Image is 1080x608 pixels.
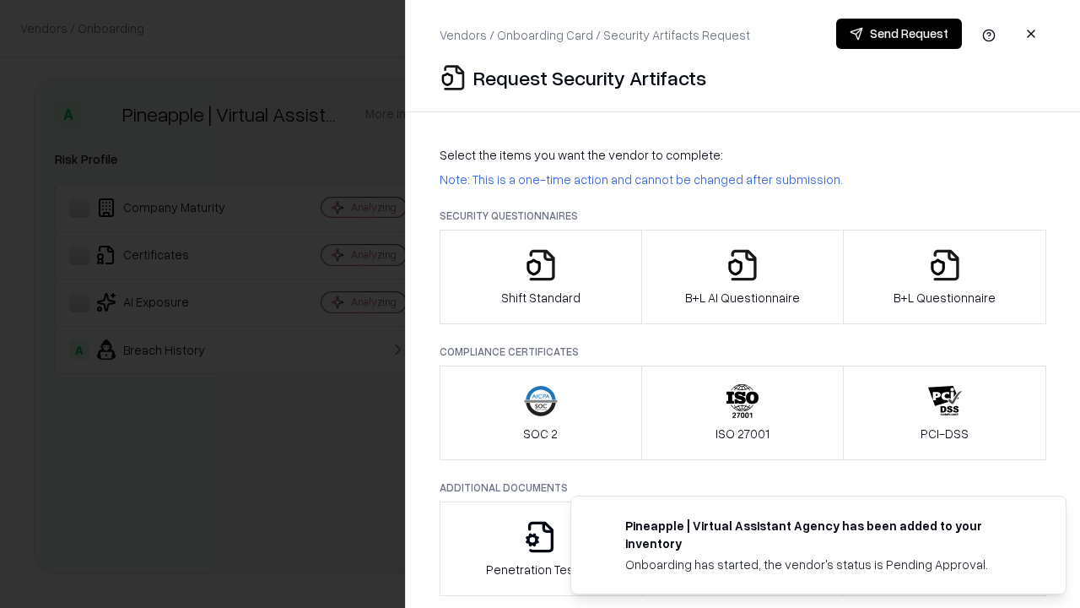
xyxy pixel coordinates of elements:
[440,209,1046,223] p: Security Questionnaires
[501,289,580,307] p: Shift Standard
[843,230,1046,324] button: B+L Questionnaire
[473,64,706,91] p: Request Security Artifacts
[523,425,558,442] p: SOC 2
[440,502,642,596] button: Penetration Testing
[894,289,996,307] p: B+L Questionnaire
[715,425,769,442] p: ISO 27001
[440,366,642,460] button: SOC 2
[843,366,1046,460] button: PCI-DSS
[591,517,612,537] img: trypineapple.com
[921,425,969,442] p: PCI-DSS
[440,230,642,324] button: Shift Standard
[685,289,800,307] p: B+L AI Questionnaire
[440,26,750,44] p: Vendors / Onboarding Card / Security Artifacts Request
[836,19,962,49] button: Send Request
[440,171,1046,188] p: Note: This is a one-time action and cannot be changed after submission.
[625,517,1025,552] div: Pineapple | Virtual Assistant Agency has been added to your inventory
[641,366,845,460] button: ISO 27001
[440,345,1046,359] p: Compliance Certificates
[440,146,1046,164] p: Select the items you want the vendor to complete:
[625,556,1025,573] div: Onboarding has started, the vendor's status is Pending Approval.
[641,230,845,324] button: B+L AI Questionnaire
[440,480,1046,495] p: Additional Documents
[486,561,595,578] p: Penetration Testing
